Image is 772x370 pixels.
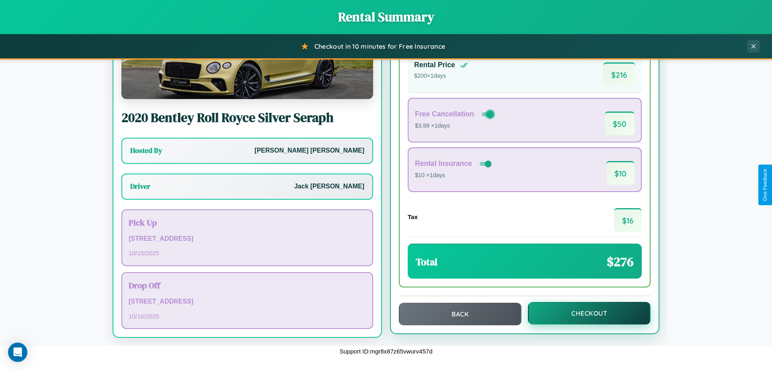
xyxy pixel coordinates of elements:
[605,112,634,135] span: $ 50
[762,169,768,201] div: Give Feedback
[130,146,162,155] h3: Hosted By
[294,181,364,192] p: Jack [PERSON_NAME]
[8,343,27,362] div: Open Intercom Messenger
[606,161,634,185] span: $ 10
[129,279,366,291] h3: Drop Off
[415,170,493,181] p: $10 × 1 days
[314,42,445,50] span: Checkout in 10 minutes for Free Insurance
[416,255,437,269] h3: Total
[414,61,455,69] h4: Rental Price
[129,217,366,228] h3: Pick Up
[399,303,522,325] button: Back
[414,71,468,81] p: $ 200 × 1 days
[415,110,474,118] h4: Free Cancellation
[607,253,634,271] span: $ 276
[528,302,651,325] button: Checkout
[129,233,366,245] p: [STREET_ADDRESS]
[340,346,433,357] p: Support ID: mgr8x87z65vwurv457d
[129,248,366,258] p: 10 / 15 / 2025
[121,109,373,126] h2: 2020 Bentley Roll Royce Silver Seraph
[255,145,364,157] p: [PERSON_NAME] [PERSON_NAME]
[8,8,764,26] h1: Rental Summary
[129,296,366,308] p: [STREET_ADDRESS]
[415,121,495,131] p: $3.99 × 1 days
[130,182,150,191] h3: Driver
[614,208,642,232] span: $ 16
[603,62,635,86] span: $ 216
[415,159,472,168] h4: Rental Insurance
[129,311,366,322] p: 10 / 16 / 2025
[408,213,418,220] h4: Tax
